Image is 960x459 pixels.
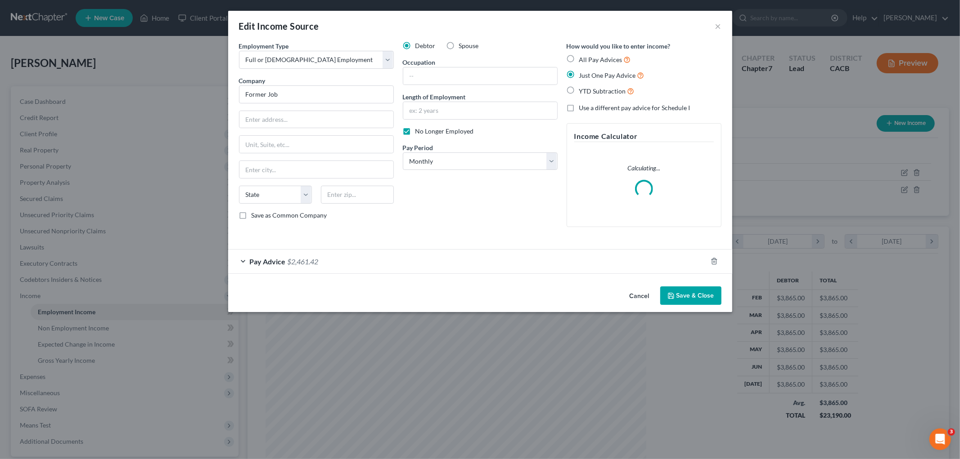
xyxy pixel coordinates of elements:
[403,144,433,152] span: Pay Period
[948,428,955,436] span: 3
[239,85,394,103] input: Search company by name...
[579,104,690,111] span: Use a different pay advice for Schedule I
[239,111,393,128] input: Enter address...
[715,21,721,31] button: ×
[929,428,951,450] iframe: Intercom live chat
[574,131,714,142] h5: Income Calculator
[567,41,671,51] label: How would you like to enter income?
[239,77,266,85] span: Company
[252,211,327,219] span: Save as Common Company
[415,42,436,49] span: Debtor
[403,92,466,102] label: Length of Employment
[579,87,626,95] span: YTD Subtraction
[622,287,657,305] button: Cancel
[288,257,319,266] span: $2,461.42
[574,164,714,173] p: Calculating...
[660,286,721,305] button: Save & Close
[239,161,393,178] input: Enter city...
[239,42,289,50] span: Employment Type
[239,20,319,32] div: Edit Income Source
[403,58,436,67] label: Occupation
[415,127,474,135] span: No Longer Employed
[321,186,394,204] input: Enter zip...
[250,257,286,266] span: Pay Advice
[403,102,557,119] input: ex: 2 years
[579,56,622,63] span: All Pay Advices
[239,136,393,153] input: Unit, Suite, etc...
[579,71,636,79] span: Just One Pay Advice
[403,67,557,85] input: --
[459,42,479,49] span: Spouse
